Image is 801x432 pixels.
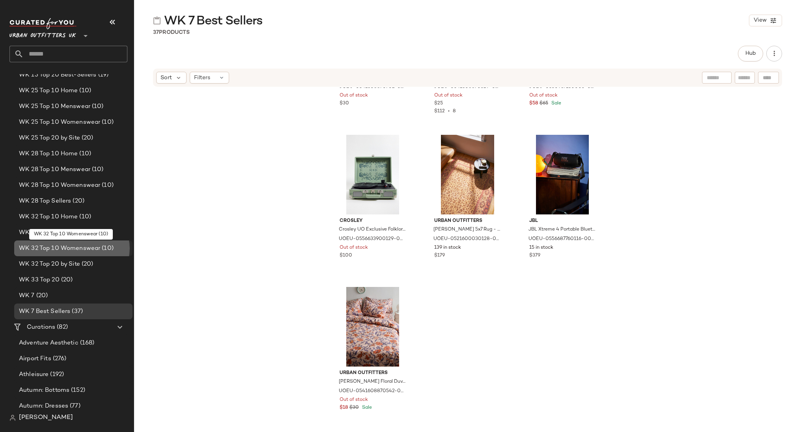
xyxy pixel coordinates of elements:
[60,276,73,285] span: (20)
[434,218,501,225] span: Urban Outfitters
[71,197,84,206] span: (20)
[27,323,55,332] span: Curations
[78,339,95,348] span: (168)
[433,236,500,243] span: UOEU-0521600030128-000-070
[339,226,405,233] span: Crosley UO Exclusive Folklore Floral Cruiser Vinyl Record Player - Green L: 35.6cm x W: 26.7cm x ...
[19,244,100,253] span: WK 32 Top 10 Womenswear
[529,100,538,107] span: $58
[19,197,71,206] span: WK 28 Top Sellers
[90,102,104,111] span: (10)
[19,71,97,80] span: WK 15 Top 20 Best-Sellers
[340,218,406,225] span: Crosley
[340,397,368,404] span: Out of stock
[153,28,190,37] div: Products
[100,244,114,253] span: (10)
[19,149,78,158] span: WK 28 Top 10 Home
[434,244,461,251] span: 139 in stock
[19,86,78,95] span: WK 25 Top 10 Home
[529,252,540,259] span: $379
[340,92,368,99] span: Out of stock
[340,370,406,377] span: Urban Outfitters
[19,181,100,190] span: WK 28 Top 10 Womenswear
[433,226,500,233] span: [PERSON_NAME] 5x7 Rug - Gold at Urban Outfitters
[529,218,596,225] span: JBL
[19,165,90,174] span: WK 28 Top 10 Menswear
[80,260,93,269] span: (20)
[9,18,77,29] img: cfy_white_logo.C9jOOHJF.svg
[745,50,756,57] span: Hub
[69,386,85,395] span: (152)
[19,413,73,423] span: [PERSON_NAME]
[753,17,767,24] span: View
[164,13,262,29] span: WK 7 Best Sellers
[19,354,51,363] span: Airport Fits
[55,323,68,332] span: (82)
[19,386,69,395] span: Autumn: Bottoms
[35,291,48,300] span: (20)
[339,388,405,395] span: UOEU-0541608870542-000-067
[434,100,443,107] span: $25
[153,17,161,24] img: svg%3e
[51,354,67,363] span: (276)
[19,118,100,127] span: WK 25 Top 10 Womenswear
[340,404,348,412] span: $18
[529,244,553,251] span: 15 in stock
[19,212,78,222] span: WK 32 Top 10 Home
[78,149,91,158] span: (10)
[445,109,453,114] span: •
[340,100,349,107] span: $30
[434,92,463,99] span: Out of stock
[333,287,413,367] img: 0541608870542_067_b
[360,405,372,410] span: Sale
[70,307,83,316] span: (37)
[428,135,507,214] img: 0521600030128_070_b
[9,27,76,41] span: Urban Outfitters UK
[153,30,159,35] span: 37
[349,404,359,412] span: $30
[19,228,90,237] span: WK 32 Top 10 Menswear
[161,74,172,82] span: Sort
[19,339,78,348] span: Adventure Aesthetic
[19,276,60,285] span: WK 33 Top 20
[434,109,445,114] span: $112
[78,212,91,222] span: (10)
[90,165,104,174] span: (10)
[528,226,595,233] span: JBL Xtreme 4 Portable Bluetooth Speaker - Black ALL at Urban Outfitters
[19,291,35,300] span: WK 7
[68,402,80,411] span: (77)
[340,244,368,251] span: Out of stock
[550,101,561,106] span: Sale
[333,135,413,214] img: 0556633900129_030_b
[100,118,114,127] span: (10)
[90,228,104,237] span: (10)
[529,92,558,99] span: Out of stock
[194,74,210,82] span: Filters
[9,415,16,421] img: svg%3e
[19,402,68,411] span: Autumn: Dresses
[19,260,80,269] span: WK 32 Top 20 by Site
[738,46,763,61] button: Hub
[453,109,456,114] span: 8
[19,102,90,111] span: WK 25 Top 10 Menswear
[339,378,405,385] span: [PERSON_NAME] Floral Duvet Set - Peach Single at Urban Outfitters
[19,307,70,316] span: WK 7 Best Sellers
[339,236,405,243] span: UOEU-0556633900129-000-030
[19,370,49,379] span: Athleisure
[78,86,91,95] span: (10)
[540,100,548,107] span: $65
[80,134,93,143] span: (20)
[434,252,445,259] span: $179
[97,71,109,80] span: (19)
[100,181,114,190] span: (10)
[49,370,64,379] span: (192)
[749,15,782,26] button: View
[523,135,602,214] img: 0556687760116_001_b
[19,134,80,143] span: WK 25 Top 20 by Site
[340,252,352,259] span: $100
[528,236,595,243] span: UOEU-0556687760116-000-001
